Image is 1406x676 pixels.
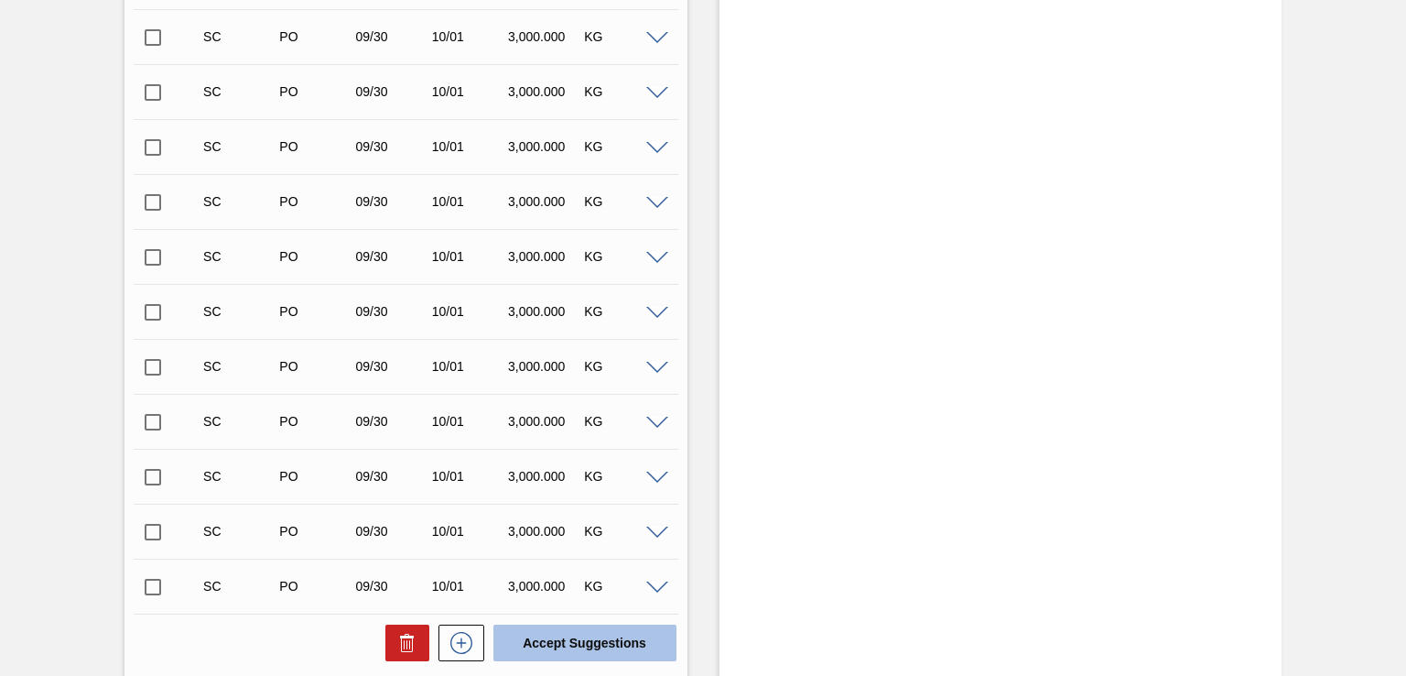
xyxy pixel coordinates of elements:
div: Suggestion Created [199,29,282,44]
div: 09/30/2025 [351,524,435,539]
div: Purchase order [275,524,358,539]
div: 3,000.000 [503,84,587,99]
div: Suggestion Created [199,414,282,429]
div: Purchase order [275,194,358,209]
div: 09/30/2025 [351,84,435,99]
div: 10/01/2025 [427,304,511,319]
div: Suggestion Created [199,579,282,594]
div: 10/01/2025 [427,84,511,99]
div: KG [579,139,663,154]
div: 09/30/2025 [351,29,435,44]
div: Suggestion Created [199,524,282,539]
div: KG [579,194,663,209]
div: 10/01/2025 [427,359,511,374]
div: KG [579,304,663,319]
div: 3,000.000 [503,304,587,319]
div: KG [579,414,663,429]
div: Delete Suggestions [376,625,429,661]
div: 3,000.000 [503,139,587,154]
div: Purchase order [275,249,358,264]
div: 10/01/2025 [427,139,511,154]
div: 10/01/2025 [427,249,511,264]
div: Purchase order [275,579,358,594]
div: KG [579,359,663,374]
div: 3,000.000 [503,469,587,484]
div: 09/30/2025 [351,469,435,484]
div: 09/30/2025 [351,139,435,154]
div: Purchase order [275,29,358,44]
div: Purchase order [275,139,358,154]
div: 3,000.000 [503,29,587,44]
div: Purchase order [275,359,358,374]
div: KG [579,524,663,539]
div: Suggestion Created [199,84,282,99]
div: Suggestion Created [199,139,282,154]
div: 3,000.000 [503,249,587,264]
div: Suggestion Created [199,469,282,484]
div: KG [579,249,663,264]
div: 09/30/2025 [351,194,435,209]
div: Purchase order [275,469,358,484]
div: 09/30/2025 [351,304,435,319]
div: Suggestion Created [199,304,282,319]
div: 10/01/2025 [427,469,511,484]
div: 10/01/2025 [427,194,511,209]
div: 09/30/2025 [351,579,435,594]
div: 3,000.000 [503,414,587,429]
div: Purchase order [275,304,358,319]
div: Accept Suggestions [484,623,678,663]
div: 10/01/2025 [427,579,511,594]
div: KG [579,29,663,44]
div: 09/30/2025 [351,414,435,429]
div: KG [579,579,663,594]
div: Suggestion Created [199,249,282,264]
div: 10/01/2025 [427,414,511,429]
div: KG [579,84,663,99]
div: 09/30/2025 [351,359,435,374]
div: 10/01/2025 [427,524,511,539]
div: Suggestion Created [199,359,282,374]
div: 10/01/2025 [427,29,511,44]
div: Purchase order [275,414,358,429]
div: 09/30/2025 [351,249,435,264]
button: Accept Suggestions [493,625,676,661]
div: Purchase order [275,84,358,99]
div: Suggestion Created [199,194,282,209]
div: KG [579,469,663,484]
div: 3,000.000 [503,524,587,539]
div: 3,000.000 [503,194,587,209]
div: New suggestion [429,625,484,661]
div: 3,000.000 [503,359,587,374]
div: 3,000.000 [503,579,587,594]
